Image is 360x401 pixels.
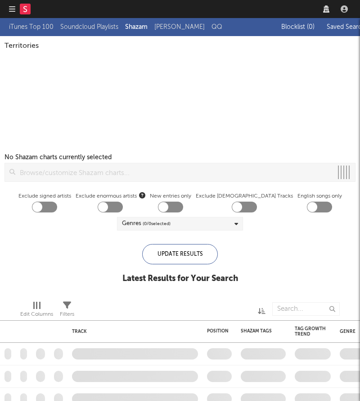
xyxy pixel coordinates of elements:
div: Filters [60,298,74,324]
a: iTunes Top 100 [9,22,54,32]
input: Search... [272,302,340,316]
div: Edit Columns [20,309,53,320]
div: Edit Columns [20,298,53,324]
div: Update Results [142,244,218,264]
span: Blocklist [281,24,315,30]
label: Exclude signed artists [18,191,71,202]
div: No Shazam charts currently selected [4,152,112,163]
a: [PERSON_NAME] [154,22,205,32]
div: Territories [4,41,355,51]
button: Exclude enormous artists [139,191,145,199]
a: Soundcloud Playlists [60,22,118,32]
label: English songs only [297,191,342,202]
input: Browse/customize Shazam charts... [15,163,333,181]
span: Exclude enormous artists [76,191,145,202]
button: Filter by Position [233,327,242,336]
a: QQ [211,22,222,32]
div: Tag Growth Trend [295,326,326,337]
div: Genres [122,218,171,229]
span: ( 0 ) [307,24,315,30]
span: ( 0 / 0 selected) [143,218,171,229]
label: Exclude [DEMOGRAPHIC_DATA] Tracks [196,191,293,202]
div: Track [72,329,193,334]
div: Shazam Tags [241,328,272,334]
div: Latest Results for Your Search [122,273,238,284]
label: New entries only [150,191,191,202]
div: Position [207,328,229,334]
div: Filters [60,309,74,320]
button: Filter by Shazam Tags [277,327,286,336]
